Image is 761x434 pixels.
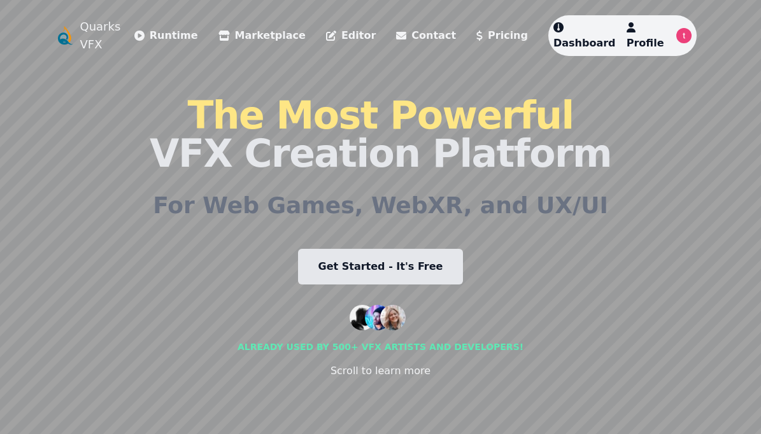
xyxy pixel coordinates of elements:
a: Marketplace [218,28,306,43]
img: customer 1 [350,305,375,330]
a: Profile [627,20,671,51]
img: toyohisa-nakada profile image [676,28,692,43]
div: Scroll to learn more [331,363,430,379]
img: customer 2 [365,305,390,330]
a: Editor [326,28,376,43]
span: The Most Powerful [187,93,573,137]
a: Get Started - It's Free [298,249,464,284]
span: Dashboard [553,37,616,49]
img: customer 3 [380,305,406,330]
a: Runtime [134,28,198,43]
span: Profile [627,37,664,49]
a: Contact [396,28,456,43]
a: Pricing [476,28,528,43]
a: Dashboard [553,20,622,51]
div: Already used by 500+ vfx artists and developers! [238,340,523,353]
h1: VFX Creation Platform [150,96,611,172]
a: Quarks VFX [80,18,121,53]
h2: For Web Games, WebXR, and UX/UI [153,193,608,218]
